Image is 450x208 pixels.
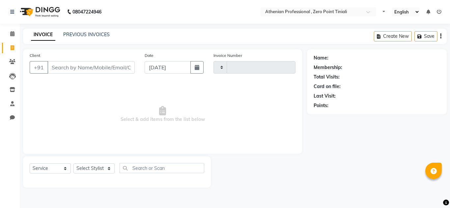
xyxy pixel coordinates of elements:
[47,61,135,74] input: Search by Name/Mobile/Email/Code
[30,61,48,74] button: +91
[314,55,328,61] div: Name:
[63,32,110,37] a: PREVIOUS INVOICES
[314,102,328,109] div: Points:
[145,53,154,58] label: Date
[213,53,242,58] label: Invoice Number
[31,29,55,41] a: INVOICE
[17,3,62,21] img: logo
[120,163,204,173] input: Search or Scan
[314,64,342,71] div: Membership:
[314,83,341,90] div: Card on file:
[72,3,101,21] b: 08047224946
[30,81,295,147] span: Select & add items from the list below
[374,31,412,41] button: Create New
[314,74,340,81] div: Total Visits:
[314,93,336,100] div: Last Visit:
[30,53,40,58] label: Client
[414,31,437,41] button: Save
